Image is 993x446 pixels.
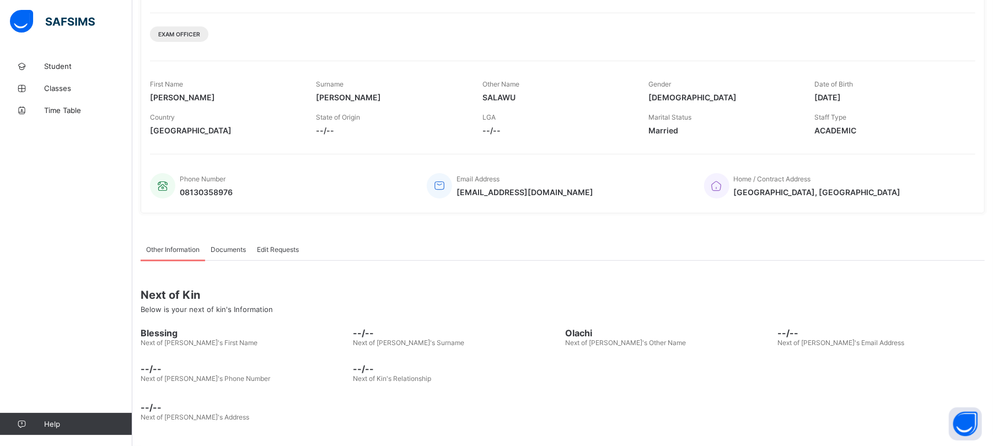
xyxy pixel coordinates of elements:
span: Blessing [141,327,347,338]
img: safsims [10,10,95,33]
span: [PERSON_NAME] [150,93,299,102]
span: Classes [44,84,132,93]
span: Next of [PERSON_NAME]'s Phone Number [141,374,270,383]
span: [DATE] [815,93,964,102]
span: Date of Birth [815,80,854,88]
span: SALAWU [482,93,632,102]
span: [GEOGRAPHIC_DATA] [150,126,299,135]
span: Documents [211,245,246,254]
span: --/-- [778,327,985,338]
span: Married [648,126,798,135]
span: Surname [316,80,343,88]
span: [EMAIL_ADDRESS][DOMAIN_NAME] [457,187,593,197]
span: Country [150,113,175,121]
span: [PERSON_NAME] [316,93,465,102]
span: Marital Status [648,113,691,121]
span: Phone Number [180,175,226,183]
span: [DEMOGRAPHIC_DATA] [648,93,798,102]
span: --/-- [316,126,465,135]
span: --/-- [141,363,347,374]
span: Home / Contract Address [734,175,811,183]
span: Next of [PERSON_NAME]'s First Name [141,338,257,347]
button: Open asap [949,407,982,440]
span: --/-- [353,363,560,374]
span: ACADEMIC [815,126,964,135]
span: Next of Kin's Relationship [353,374,431,383]
span: 08130358976 [180,187,233,197]
span: [GEOGRAPHIC_DATA], [GEOGRAPHIC_DATA] [734,187,901,197]
span: Edit Requests [257,245,299,254]
span: Time Table [44,106,132,115]
span: Exam Officer [158,31,200,37]
span: Help [44,420,132,428]
span: Staff Type [815,113,847,121]
span: Next of [PERSON_NAME]'s Other Name [566,338,686,347]
span: Next of [PERSON_NAME]'s Email Address [778,338,905,347]
span: --/-- [353,327,560,338]
span: Next of [PERSON_NAME]'s Address [141,413,249,421]
span: Below is your next of kin's Information [141,305,273,314]
span: Next of [PERSON_NAME]'s Surname [353,338,464,347]
span: --/-- [141,402,985,413]
span: Other Name [482,80,519,88]
span: Other Information [146,245,200,254]
span: First Name [150,80,183,88]
span: Olachi [566,327,772,338]
span: Gender [648,80,671,88]
span: LGA [482,113,496,121]
span: --/-- [482,126,632,135]
span: Email Address [457,175,500,183]
span: Next of Kin [141,288,985,302]
span: State of Origin [316,113,360,121]
span: Student [44,62,132,71]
